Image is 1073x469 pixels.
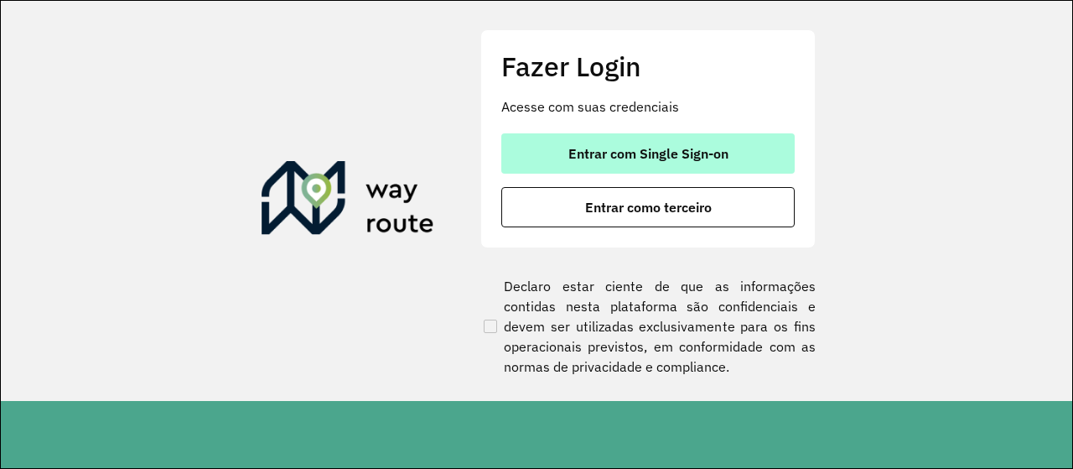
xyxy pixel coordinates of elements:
label: Declaro estar ciente de que as informações contidas nesta plataforma são confidenciais e devem se... [480,276,816,377]
span: Entrar como terceiro [585,201,712,214]
button: button [501,187,795,227]
h2: Fazer Login [501,50,795,82]
button: button [501,133,795,174]
span: Entrar com Single Sign-on [568,147,728,160]
img: Roteirizador AmbevTech [262,161,434,242]
p: Acesse com suas credenciais [501,96,795,117]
